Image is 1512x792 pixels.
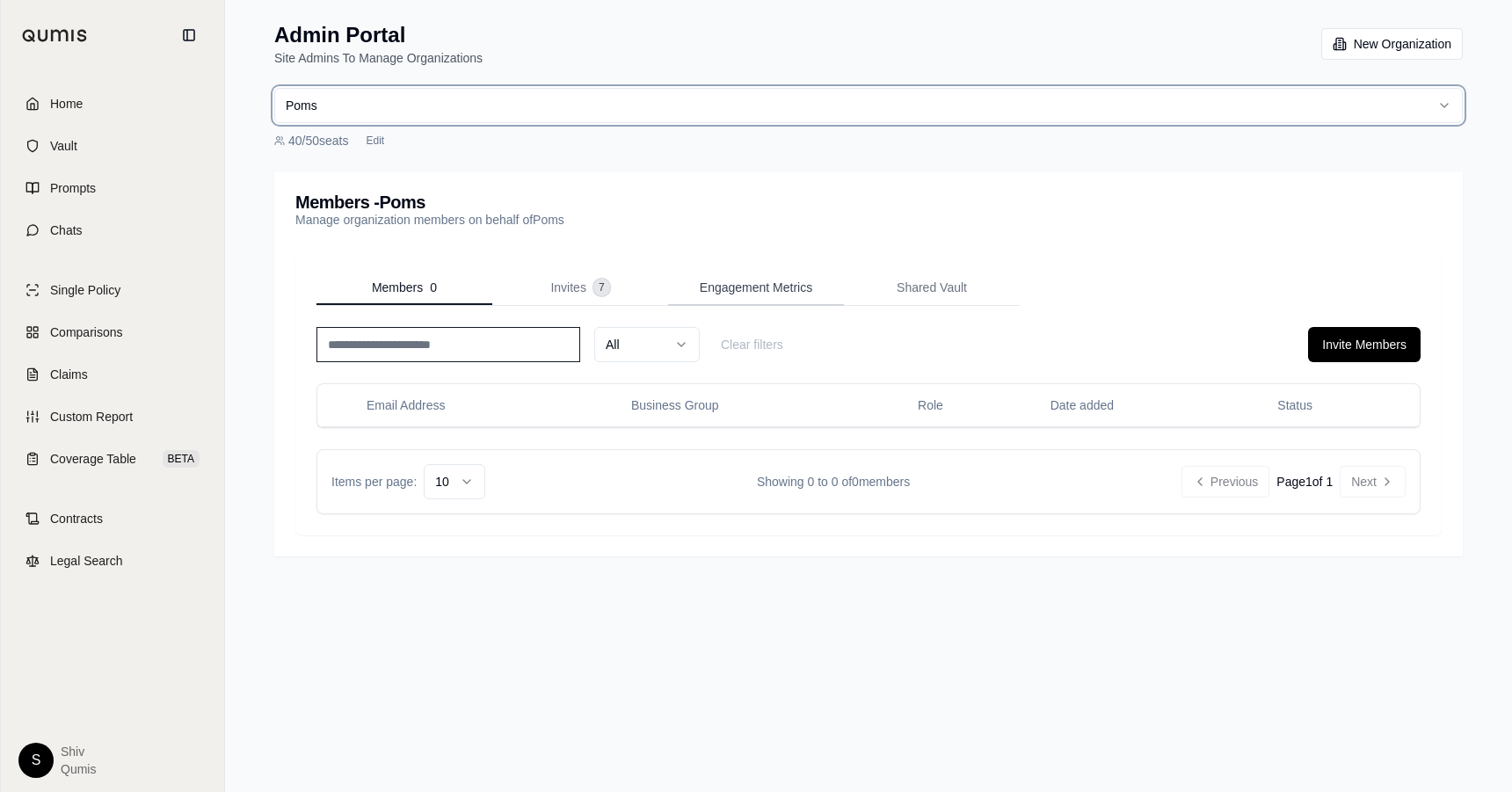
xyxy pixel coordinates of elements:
span: Comparisons [50,323,122,341]
a: Coverage TableBETA [11,440,214,478]
span: Qumis [61,760,96,778]
span: Chats [50,222,83,239]
span: Prompts [50,179,96,197]
span: 7 [593,279,610,296]
img: Qumis Logo [22,29,88,42]
span: Invites [550,279,585,296]
span: Items per page: [331,473,417,490]
a: Comparisons [11,313,214,352]
div: S [18,743,54,778]
span: Vault [50,137,77,155]
button: Invite Members [1308,327,1421,362]
span: BETA [163,450,200,468]
a: Custom Report [11,397,214,436]
span: Single Policy [50,281,120,299]
div: 0 [372,279,437,296]
th: Status [1263,384,1420,426]
span: Custom Report [50,408,133,425]
a: Home [11,84,214,123]
a: Chats [11,211,214,250]
div: Page 1 of 1 [1276,473,1333,490]
p: Site Admins To Manage Organizations [274,49,483,67]
a: Claims [11,355,214,394]
button: New Organization [1321,28,1463,60]
span: Contracts [50,510,103,527]
th: Date added [1036,384,1264,426]
button: Collapse sidebar [175,21,203,49]
h3: Members - Poms [295,193,564,211]
a: Legal Search [11,541,214,580]
th: Role [904,384,1036,426]
div: Showing 0 to 0 of 0 members [485,473,1181,490]
span: Engagement Metrics [700,279,812,296]
a: Contracts [11,499,214,538]
th: Email Address [353,384,617,426]
span: Home [50,95,83,113]
p: Manage organization members on behalf of Poms [295,211,564,229]
span: Claims [50,366,88,383]
a: Vault [11,127,214,165]
h1: Admin Portal [274,21,483,49]
span: Coverage Table [50,450,136,468]
span: Shiv [61,743,96,760]
a: Single Policy [11,271,214,309]
th: Business Group [617,384,904,426]
span: 40 / 50 seats [288,132,349,149]
a: Prompts [11,169,214,207]
span: Legal Search [50,552,123,570]
button: Edit [360,130,392,151]
span: Members [372,279,423,296]
span: Shared Vault [897,279,967,296]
